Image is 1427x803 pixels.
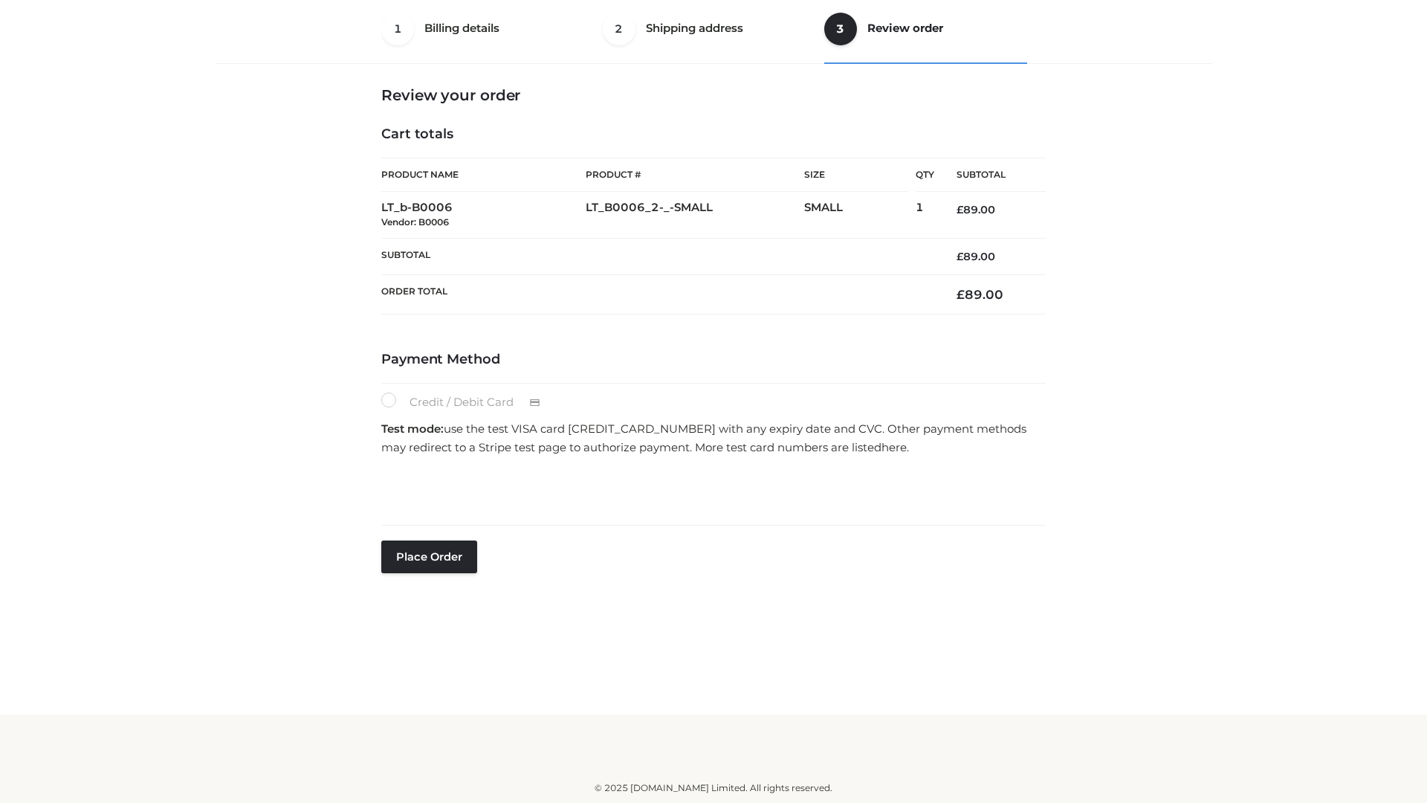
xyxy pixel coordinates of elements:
th: Product Name [381,158,586,192]
th: Subtotal [934,158,1046,192]
span: £ [957,250,963,263]
a: here [881,440,907,454]
label: Credit / Debit Card [381,393,556,412]
td: LT_b-B0006 [381,192,586,239]
div: © 2025 [DOMAIN_NAME] Limited. All rights reserved. [221,781,1206,796]
bdi: 89.00 [957,250,995,263]
th: Product # [586,158,804,192]
strong: Test mode: [381,422,444,436]
h4: Cart totals [381,126,1046,143]
th: Size [804,158,908,192]
iframe: Secure payment input frame [378,462,1043,516]
td: LT_B0006_2-_-SMALL [586,192,804,239]
button: Place order [381,541,477,573]
bdi: 89.00 [957,203,995,216]
td: SMALL [804,192,916,239]
th: Subtotal [381,238,934,274]
bdi: 89.00 [957,287,1003,302]
th: Order Total [381,275,934,315]
th: Qty [916,158,934,192]
td: 1 [916,192,934,239]
h4: Payment Method [381,352,1046,368]
small: Vendor: B0006 [381,216,449,228]
span: £ [957,287,965,302]
p: use the test VISA card [CREDIT_CARD_NUMBER] with any expiry date and CVC. Other payment methods m... [381,419,1046,457]
h3: Review your order [381,86,1046,104]
img: Credit / Debit Card [521,394,549,412]
span: £ [957,203,963,216]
